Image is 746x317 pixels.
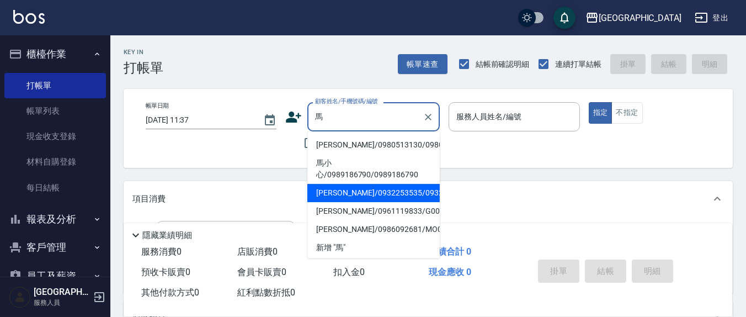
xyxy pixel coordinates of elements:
label: 顧客姓名/手機號碼/編號 [315,97,378,105]
a: 材料自購登錄 [4,149,106,175]
a: 帳單列表 [4,98,106,124]
li: [PERSON_NAME]/0980513130/0980513130 [307,136,440,154]
li: 馬小心/0989186790/0989186790 [307,154,440,184]
li: [PERSON_NAME]/0961119833/G00161 [307,202,440,220]
button: save [553,7,576,29]
span: 業績合計 0 [429,246,471,257]
label: 帳單日期 [146,102,169,110]
span: 其他付款方式 0 [141,287,199,298]
button: [GEOGRAPHIC_DATA] [581,7,686,29]
button: 指定 [589,102,612,124]
span: 會員卡販賣 0 [237,267,286,277]
p: 隱藏業績明細 [142,230,192,241]
span: 預收卡販賣 0 [141,267,190,277]
li: [PERSON_NAME]/0986092681/MO0030 [307,220,440,239]
button: 報表及分析 [4,205,106,234]
button: 櫃檯作業 [4,40,106,68]
p: 服務人員 [34,298,90,308]
span: 扣入金 0 [333,267,365,277]
button: Clear [420,109,436,125]
span: 紅利點數折抵 0 [237,287,295,298]
li: [PERSON_NAME]/0932253535/0932253535 [307,184,440,202]
div: [GEOGRAPHIC_DATA] [599,11,681,25]
h2: Key In [124,49,163,56]
h3: 打帳單 [124,60,163,76]
span: 連續打單結帳 [555,59,601,70]
p: 項目消費 [132,193,166,205]
span: 結帳前確認明細 [476,59,530,70]
span: 店販消費 0 [237,246,278,257]
img: Logo [13,10,45,24]
button: 登出 [690,8,733,28]
button: Choose date, selected date is 2025-10-08 [257,107,283,134]
button: 帳單速查 [398,54,447,75]
button: 員工及薪資 [4,262,106,290]
span: 現金應收 0 [429,267,471,277]
button: 客戶管理 [4,233,106,262]
h5: [GEOGRAPHIC_DATA] [34,287,90,298]
a: 打帳單 [4,73,106,98]
span: 服務消費 0 [141,246,182,257]
button: 不指定 [611,102,642,124]
img: Person [9,286,31,308]
li: 新增 "馬" [307,239,440,257]
div: 項目消費 [124,181,733,216]
a: 每日結帳 [4,175,106,200]
a: 現金收支登錄 [4,124,106,149]
input: YYYY/MM/DD hh:mm [146,111,252,129]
